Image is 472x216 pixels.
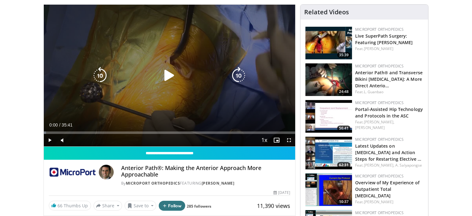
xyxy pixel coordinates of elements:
h4: Related Videos [304,8,349,16]
img: 6a3a5807-3bfc-4894-8777-c6b6b4e9d375.150x105_q85_crop-smart_upscale.jpg [305,63,352,96]
div: Feat. [355,163,423,168]
span: 56:41 [337,126,351,131]
a: MicroPort Orthopedics [355,63,404,69]
img: Avatar [99,165,114,180]
a: 56:41 [305,100,352,133]
button: Playback Rate [258,134,270,146]
span: 35:41 [62,122,72,127]
img: 75e32c17-26c8-4605-836e-b64fa3314462.150x105_q85_crop-smart_upscale.jpg [305,137,352,169]
span: 62:31 [337,162,351,168]
div: Feat. [355,46,423,52]
span: 24:48 [337,89,351,94]
button: Play [44,134,56,146]
a: [PERSON_NAME] [355,125,385,130]
a: [PERSON_NAME] [364,46,393,51]
span: 66 [58,203,63,209]
button: Enable picture-in-picture mode [270,134,283,146]
button: Follow [159,201,186,211]
a: MicroPort Orthopedics [355,100,404,105]
a: Portal-Assisted Hip Technology and Protocols in the ASC [355,106,423,119]
a: Overview of My Experience of Outpatient Total [MEDICAL_DATA] [355,180,419,199]
a: MicroPort Orthopedics [355,173,404,179]
a: [PERSON_NAME] [202,181,235,186]
a: [PERSON_NAME], [364,163,394,168]
span: 11,390 views [257,202,290,209]
a: [PERSON_NAME], [364,119,394,125]
a: [PERSON_NAME] [364,199,393,205]
a: 66 Thumbs Up [49,201,91,210]
a: MicroPort Orthopedics [355,27,404,32]
div: Feat. [355,89,423,95]
a: 35:39 [305,27,352,59]
div: By FEATURING [121,181,290,186]
a: 62:31 [305,137,352,169]
button: Fullscreen [283,134,295,146]
div: Progress Bar [44,131,296,134]
div: Feat. [355,119,423,131]
button: Save to [125,201,156,211]
a: L. Guanbao [364,89,384,94]
a: Anterior Path® and Transverse Bikini [MEDICAL_DATA]: A More Direct Anterio… [355,70,423,89]
img: b1597ee7-cf41-4585-b267-0e78d19b3be0.150x105_q85_crop-smart_upscale.jpg [305,27,352,59]
button: Mute [56,134,69,146]
span: / [59,122,61,127]
span: 35:39 [337,52,351,58]
button: Share [94,201,122,211]
h4: Anterior Path®: Making the Anterior Approach More Approachable [121,165,290,178]
a: 285 followers [187,204,211,209]
div: Feat. [355,199,423,205]
span: 10:37 [337,199,351,205]
span: 0:00 [49,122,58,127]
div: [DATE] [273,190,290,195]
a: A. Salyapongse [395,163,422,168]
a: MicroPort Orthopedics [126,181,180,186]
a: Live SuperPath Surgery: Featuring [PERSON_NAME] [355,33,413,45]
img: 7c3fea80-3997-4312-804b-1a0d01591874.150x105_q85_crop-smart_upscale.jpg [305,100,352,133]
a: MicroPort Orthopedics [355,137,404,142]
a: Latest Updates on [MEDICAL_DATA] and Action Steps for Restarting Elective … [355,143,421,162]
video-js: Video Player [44,5,296,147]
a: MicroPort Orthopedics [355,210,404,215]
a: 10:37 [305,173,352,206]
img: MicroPort Orthopedics [49,165,96,180]
img: 74f60b56-84a1-449e-aca2-e1dfe487c11c.150x105_q85_crop-smart_upscale.jpg [305,173,352,206]
a: 24:48 [305,63,352,96]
